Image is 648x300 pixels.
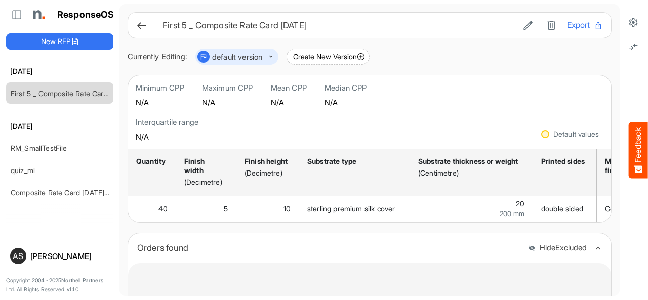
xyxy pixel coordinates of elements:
span: 10 [283,204,291,213]
button: New RFP [6,33,113,50]
button: Export [567,19,603,32]
span: double sided [541,204,583,213]
div: (Decimetre) [184,178,225,187]
h6: [DATE] [6,66,113,77]
a: Composite Rate Card [DATE]_smaller [11,188,131,197]
button: Edit [520,19,536,32]
button: HideExcluded [528,244,587,252]
button: Feedback [629,122,648,178]
td: 10 is template cell Column Header httpsnorthellcomontologiesmapping-rulesmeasurementhasfinishsize... [236,196,299,222]
span: 5 [224,204,228,213]
span: 20 [516,199,524,208]
a: First 5 _ Composite Rate Card [DATE] [11,89,132,98]
h6: Interquartile range [136,117,198,127]
span: 200 mm [500,209,524,218]
h5: N/A [136,133,198,141]
td: 5 is template cell Column Header httpsnorthellcomontologiesmapping-rulesmeasurementhasfinishsizew... [176,196,236,222]
h6: First 5 _ Composite Rate Card [DATE] [163,21,512,30]
h6: Mean CPP [271,83,307,93]
div: Substrate type [307,157,398,166]
img: Northell [28,5,48,25]
td: 40 is template cell Column Header httpsnorthellcomontologiesmapping-rulesorderhasquantity [128,196,176,222]
div: Orders found [137,241,520,255]
div: (Centimetre) [418,168,521,178]
span: sterling premium silk cover [307,204,395,213]
div: Quantity [136,157,165,166]
div: (Decimetre) [245,168,288,178]
div: Substrate thickness or weight [418,157,521,166]
h5: N/A [271,98,307,107]
div: Finish height [245,157,288,166]
button: Delete [544,19,559,32]
h6: Maximum CPP [202,83,253,93]
span: 40 [158,204,168,213]
td: 20 is template cell Column Header httpsnorthellcomontologiesmapping-rulesmaterialhasmaterialthick... [410,196,533,222]
h5: N/A [202,98,253,107]
span: Good [605,204,623,213]
p: Copyright 2004 - 2025 Northell Partners Ltd. All Rights Reserved. v 1.1.0 [6,276,113,294]
button: Create New Version [287,49,370,65]
a: quiz_ml [11,166,35,175]
h6: Minimum CPP [136,83,184,93]
h6: [DATE] [6,121,113,132]
div: [PERSON_NAME] [30,252,109,260]
span: AS [13,252,23,260]
h5: N/A [325,98,367,107]
td: sterling premium silk cover is template cell Column Header httpsnorthellcomontologiesmapping-rule... [299,196,410,222]
div: Default values [553,131,599,138]
h6: Median CPP [325,83,367,93]
div: Printed sides [541,157,585,166]
h1: ResponseOS [57,10,114,20]
a: RM_SmallTestFile [11,144,67,152]
div: Currently Editing: [128,51,187,63]
td: double sided is template cell Column Header httpsnorthellcomontologiesmapping-rulesmanufacturingh... [533,196,597,222]
div: Finish width [184,157,225,175]
h5: N/A [136,98,184,107]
